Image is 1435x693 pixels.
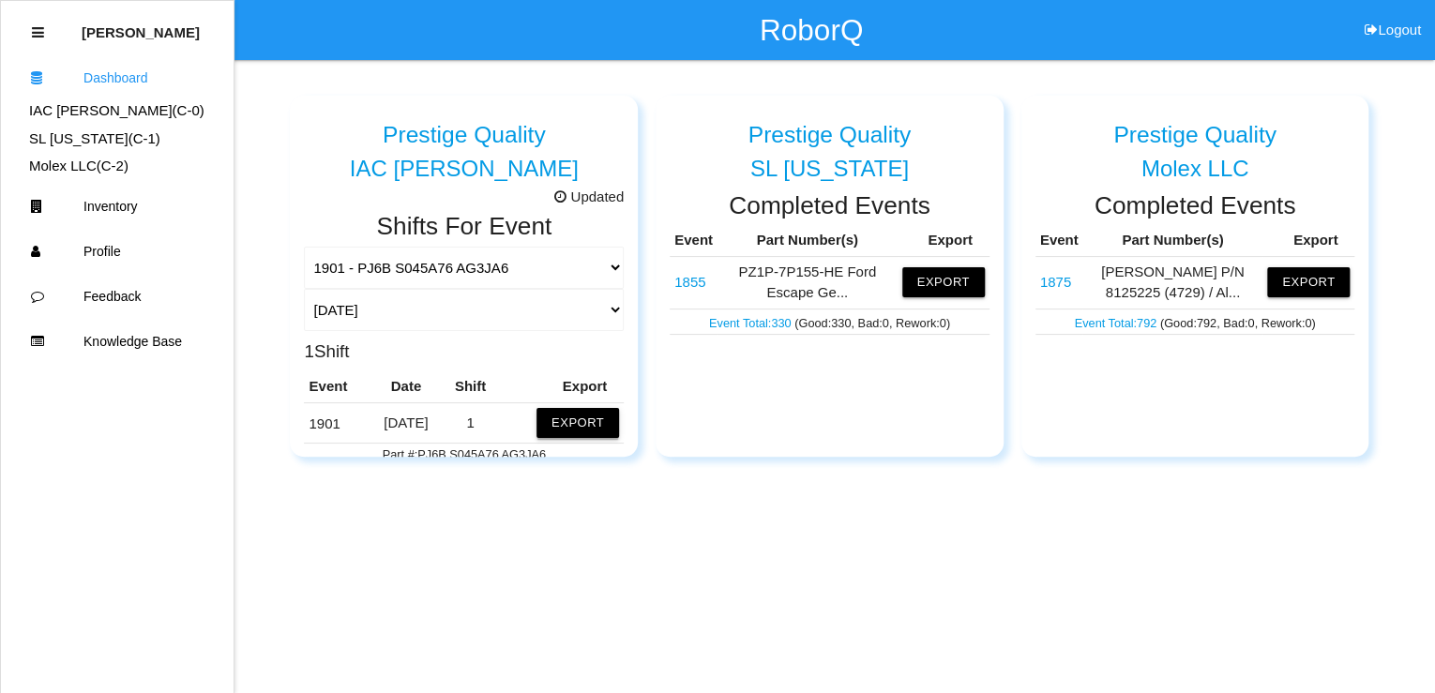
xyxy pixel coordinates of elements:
span: Updated [554,187,624,208]
h5: Prestige Quality [1113,122,1276,147]
a: 1855 [674,274,705,290]
td: PZ1P-7P155-HE Ford Escape Gear Shift Assy [670,256,717,309]
a: Knowledge Base [1,319,234,364]
a: Prestige Quality SL [US_STATE] [670,107,989,182]
th: Date [370,371,443,402]
div: SL Tennessee's Dashboard [1,128,234,150]
td: Alma P/N 8125225 (4729) / Alma P/N 8125693 (4739) [1035,256,1083,309]
div: SL [US_STATE] [670,157,989,181]
h5: Prestige Quality [383,122,546,147]
td: [DATE] [370,402,443,443]
a: Molex LLC(C-2) [29,158,128,173]
p: (Good: 792 , Bad: 0 , Rework: 0 ) [1040,311,1351,332]
th: Part Number(s) [717,225,898,256]
td: 1 [443,402,498,443]
a: Prestige Quality Molex LLC [1035,107,1355,182]
td: [PERSON_NAME] P/N 8125225 (4729) / Al... [1082,256,1262,309]
h2: Completed Events [1035,192,1355,219]
div: Molex LLC's Dashboard [1,156,234,177]
a: IAC [PERSON_NAME](C-0) [29,102,204,118]
h5: Prestige Quality [748,122,912,147]
h2: Completed Events [670,192,989,219]
p: (Good: 330 , Bad: 0 , Rework: 0 ) [674,311,985,332]
button: Export [902,267,985,297]
a: Profile [1,229,234,274]
td: Part #: PJ6B S045A76 AG3JA6 [304,444,624,466]
a: Inventory [1,184,234,229]
th: Export [898,225,989,256]
button: Export [536,408,619,438]
a: Dashboard [1,55,234,100]
th: Export [1262,225,1354,256]
h3: 1 Shift [304,338,349,361]
th: Export [498,371,624,402]
div: IAC Alma's Dashboard [1,100,234,122]
th: Shift [443,371,498,402]
a: 1875 [1040,274,1071,290]
th: Event [1035,225,1083,256]
th: Part Number(s) [1082,225,1262,256]
a: Prestige Quality IAC [PERSON_NAME] [304,107,624,182]
th: Event [304,371,369,402]
a: Feedback [1,274,234,319]
th: Event [670,225,717,256]
button: Export [1267,267,1350,297]
div: IAC [PERSON_NAME] [304,157,624,181]
div: Molex LLC [1035,157,1355,181]
p: Thomas Sontag [82,10,200,40]
div: Close [32,10,44,55]
td: PJ6B S045A76 AG3JA6 [304,402,369,443]
a: Event Total:792 [1074,316,1159,330]
td: PZ1P-7P155-HE Ford Escape Ge... [717,256,898,309]
a: SL [US_STATE](C-1) [29,130,160,146]
a: Event Total:330 [709,316,794,330]
h2: Shifts For Event [304,213,624,240]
